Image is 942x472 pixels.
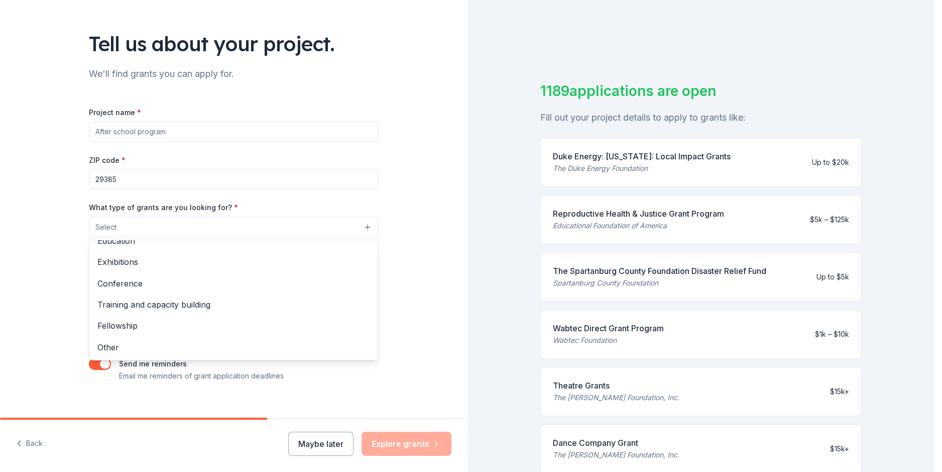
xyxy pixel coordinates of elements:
span: Fellowship [97,319,370,332]
span: Select [95,221,116,233]
span: Education [97,234,370,247]
span: Conference [97,277,370,290]
span: Training and capacity building [97,298,370,311]
div: Select [89,240,378,360]
button: Select [89,217,378,238]
span: Other [97,341,370,354]
span: Exhibitions [97,255,370,268]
